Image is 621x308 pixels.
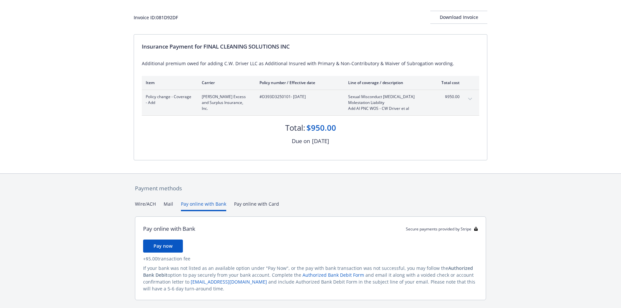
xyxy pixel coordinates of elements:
[348,94,425,111] span: Sexual Misconduct [MEDICAL_DATA] Molestation LiabilityAdd AI PNC WOS - CW Driver et al
[303,272,364,278] a: Authorized Bank Debit Form
[259,94,338,100] span: #D393D3250101 - [DATE]
[143,265,478,292] div: If your bank was not listed as an available option under "Pay Now", or the pay with bank transact...
[430,11,487,24] button: Download Invoice
[435,80,460,85] div: Total cost
[164,200,173,211] button: Mail
[406,226,478,232] div: Secure payments provided by Stripe
[143,265,473,278] span: Authorized Bank Debit
[181,200,226,211] button: Pay online with Bank
[142,90,479,115] div: Policy change - Coverage - Add[PERSON_NAME] Excess and Surplus Insurance, Inc.#D393D3250101- [DAT...
[146,80,191,85] div: Item
[143,255,478,262] div: + $5.00 transaction fee
[348,106,425,111] span: Add AI PNC WOS - CW Driver et al
[143,225,195,233] div: Pay online with Bank
[234,200,279,211] button: Pay online with Card
[134,14,178,21] div: Invoice ID: 081D92DF
[135,184,486,193] div: Payment methods
[135,200,156,211] button: Wire/ACH
[202,80,249,85] div: Carrier
[312,137,329,145] div: [DATE]
[146,94,191,106] span: Policy change - Coverage - Add
[430,11,487,23] div: Download Invoice
[259,80,338,85] div: Policy number / Effective date
[306,122,336,133] div: $950.00
[202,94,249,111] span: [PERSON_NAME] Excess and Surplus Insurance, Inc.
[285,122,305,133] div: Total:
[435,94,460,100] span: $950.00
[142,60,479,67] div: Additional premium owed for adding C.W. Driver LLC as Additional Insured with Primary & Non-Contr...
[191,279,267,285] a: [EMAIL_ADDRESS][DOMAIN_NAME]
[292,137,310,145] div: Due on
[154,243,172,249] span: Pay now
[348,94,425,106] span: Sexual Misconduct [MEDICAL_DATA] Molestation Liability
[143,240,183,253] button: Pay now
[465,94,475,104] button: expand content
[348,80,425,85] div: Line of coverage / description
[142,42,479,51] div: Insurance Payment for FINAL CLEANING SOLUTIONS INC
